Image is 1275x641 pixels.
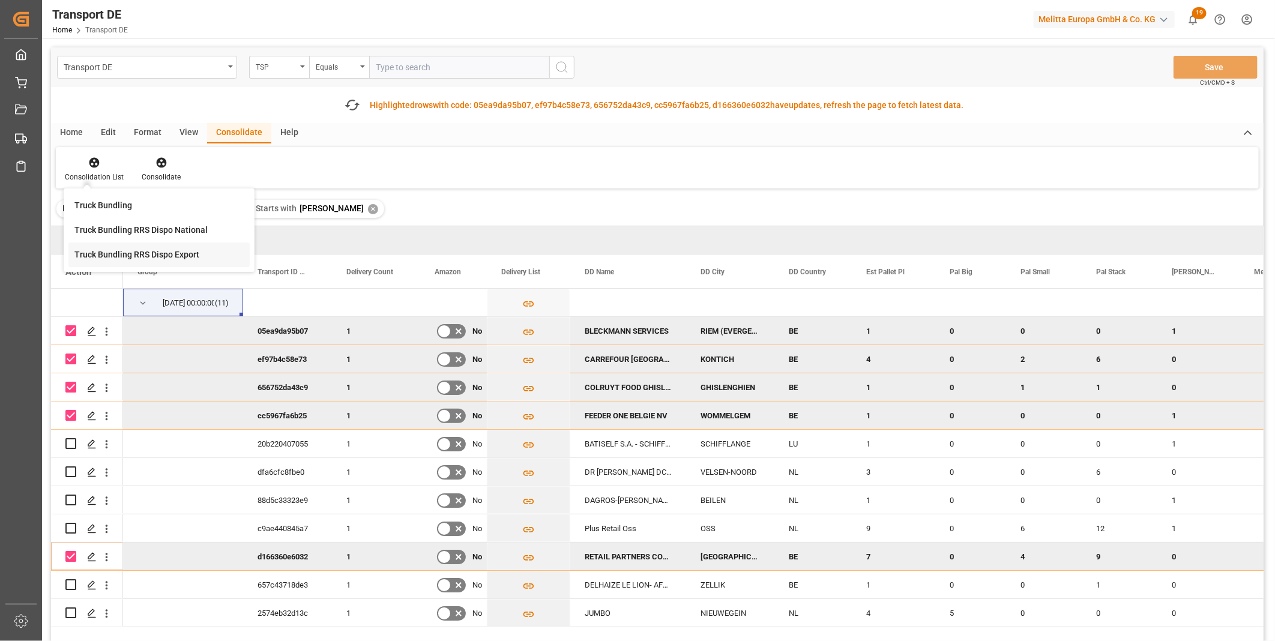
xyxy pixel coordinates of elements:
button: Help Center [1207,6,1234,33]
div: NL [774,458,852,486]
button: show 19 new notifications [1180,6,1207,33]
span: No [472,515,482,543]
div: 0 [935,571,1006,598]
div: 1 [332,345,420,373]
div: 4 [852,345,935,373]
div: 4 [852,599,935,627]
div: Press SPACE to select this row. [51,486,123,514]
div: 0 [1157,458,1240,486]
div: Transport DE [52,5,128,23]
div: Press SPACE to select this row. [51,599,123,627]
div: 1 [1157,486,1240,514]
div: 0 [1157,599,1240,627]
div: Plus Retail Oss [570,514,686,542]
div: Press SPACE to select this row. [51,458,123,486]
span: No [472,402,482,430]
span: DD City [701,268,725,276]
div: BLECKMANN SERVICES [570,317,686,345]
div: Consolidate [207,123,271,143]
div: 0 [935,514,1006,542]
div: BE [774,543,852,570]
div: BEILEN [686,486,774,514]
div: 6 [1006,514,1082,542]
span: No [472,487,482,514]
div: 1 [852,486,935,514]
div: Help [271,123,307,143]
div: 12 [1082,514,1157,542]
div: 657c43718de3 [243,571,332,598]
div: 4 [1006,543,1082,570]
div: 0 [1157,345,1240,373]
button: open menu [249,56,309,79]
div: 0 [1006,430,1082,457]
span: No [472,459,482,486]
div: ✕ [368,204,378,214]
div: 0 [935,373,1006,401]
div: JUMBO [570,599,686,627]
div: 0 [935,402,1006,429]
div: Melitta Europa GmbH & Co. KG [1034,11,1175,28]
div: 1 [1157,514,1240,542]
div: 1 [1082,373,1157,401]
div: RETAIL PARTNERS COLRUYT GROUP NV [570,543,686,570]
div: WOMMELGEM [686,402,774,429]
div: 1 [332,430,420,457]
div: GHISLENGHIEN [686,373,774,401]
input: Type to search [369,56,549,79]
div: Consolidate [142,172,181,182]
div: Press SPACE to deselect this row. [51,543,123,571]
div: DAGROS-[PERSON_NAME] B.V. [570,486,686,514]
div: BATISELF S.A. - SCHIFFLANGE 903 [570,430,686,457]
div: OSS [686,514,774,542]
div: [GEOGRAPHIC_DATA] [686,543,774,570]
div: BE [774,345,852,373]
div: 0 [935,317,1006,345]
div: 656752da43c9 [243,373,332,401]
div: 7 [852,543,935,570]
div: FEEDER ONE BELGIE NV [570,402,686,429]
div: c9ae440845a7 [243,514,332,542]
span: 19 [1192,7,1207,19]
div: 1 [332,402,420,429]
div: 1 [332,317,420,345]
div: Transport DE [64,59,224,74]
div: 1 [1006,373,1082,401]
span: Delivery List [501,268,540,276]
div: 1 [332,373,420,401]
div: CARREFOUR [GEOGRAPHIC_DATA] ([GEOGRAPHIC_DATA]) [570,345,686,373]
span: rows [415,100,433,110]
span: Pal Small [1020,268,1050,276]
div: 1 [852,430,935,457]
div: 1 [852,373,935,401]
button: search button [549,56,574,79]
span: Delivery Count [346,268,393,276]
div: Edit [92,123,125,143]
div: Format [125,123,170,143]
div: 0 [1006,402,1082,429]
div: Press SPACE to select this row. [51,289,123,317]
div: 2574eb32d13c [243,599,332,627]
span: Pal Big [950,268,972,276]
div: Truck Bundling [74,199,132,212]
button: open menu [309,56,369,79]
div: Truck Bundling RRS Dispo Export [74,248,199,261]
span: Filter : [62,203,87,213]
div: 0 [1082,430,1157,457]
div: 0 [1006,599,1082,627]
div: 5 [935,599,1006,627]
div: d166360e6032 [243,543,332,570]
div: 20b220407055 [243,430,332,457]
div: 0 [1006,486,1082,514]
div: 0 [1082,317,1157,345]
span: No [472,317,482,345]
span: have [771,100,789,110]
span: Est Pallet Pl [866,268,905,276]
div: Consolidation List [65,172,124,182]
div: 1 [332,543,420,570]
div: COLRUYT FOOD GHISLENGHIEN [570,373,686,401]
div: ZELLIK [686,571,774,598]
div: 9 [852,514,935,542]
div: BE [774,402,852,429]
div: BE [774,373,852,401]
span: No [472,430,482,458]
